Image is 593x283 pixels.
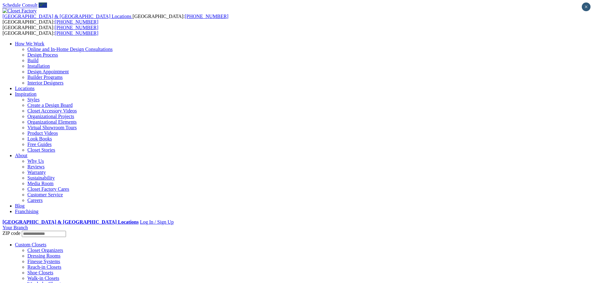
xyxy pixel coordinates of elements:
a: Your Branch [2,225,28,230]
a: Reviews [27,164,45,169]
a: Virtual Showroom Tours [27,125,77,130]
a: [PHONE_NUMBER] [55,30,98,36]
a: [GEOGRAPHIC_DATA] & [GEOGRAPHIC_DATA] Locations [2,219,139,225]
a: How We Work [15,41,45,46]
a: Schedule Consult [2,2,37,8]
a: Log In / Sign Up [140,219,173,225]
a: [PHONE_NUMBER] [185,14,228,19]
a: Product Videos [27,130,58,136]
a: Organizational Elements [27,119,77,125]
a: Walk-in Closets [27,276,59,281]
a: Organizational Projects [27,114,74,119]
a: Closet Accessory Videos [27,108,77,113]
a: Free Guides [27,142,52,147]
input: Enter your Zip code [22,231,66,237]
a: Finesse Systems [27,259,60,264]
a: Installation [27,63,50,69]
span: ZIP code [2,231,21,236]
a: Closet Stories [27,147,55,153]
a: Dressing Rooms [27,253,60,258]
a: Styles [27,97,40,102]
a: [PHONE_NUMBER] [55,19,98,25]
a: Shoe Closets [27,270,53,275]
img: Closet Factory [2,8,37,14]
span: [GEOGRAPHIC_DATA]: [GEOGRAPHIC_DATA]: [2,25,98,36]
a: Warranty [27,170,46,175]
a: [GEOGRAPHIC_DATA] & [GEOGRAPHIC_DATA] Locations [2,14,133,19]
a: Look Books [27,136,52,141]
a: Inspiration [15,91,36,97]
a: Create a Design Board [27,103,73,108]
a: Locations [15,86,35,91]
a: Media Room [27,181,54,186]
span: [GEOGRAPHIC_DATA] & [GEOGRAPHIC_DATA] Locations [2,14,131,19]
a: Custom Closets [15,242,46,247]
a: Reach-in Closets [27,264,61,270]
a: Franchising [15,209,39,214]
a: Why Us [27,158,44,164]
a: Blog [15,203,25,208]
a: Careers [27,198,43,203]
span: [GEOGRAPHIC_DATA]: [GEOGRAPHIC_DATA]: [2,14,228,25]
a: Closet Factory Cares [27,186,69,192]
a: Design Appointment [27,69,69,74]
a: Closet Organizers [27,248,63,253]
a: Sustainability [27,175,55,180]
a: Online and In-Home Design Consultations [27,47,113,52]
a: [PHONE_NUMBER] [55,25,98,30]
a: Call [39,2,47,8]
a: Interior Designers [27,80,64,85]
a: Build [27,58,39,63]
a: Builder Programs [27,75,63,80]
a: Customer Service [27,192,63,197]
a: Design Process [27,52,58,57]
a: About [15,153,27,158]
button: Close [582,2,591,11]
